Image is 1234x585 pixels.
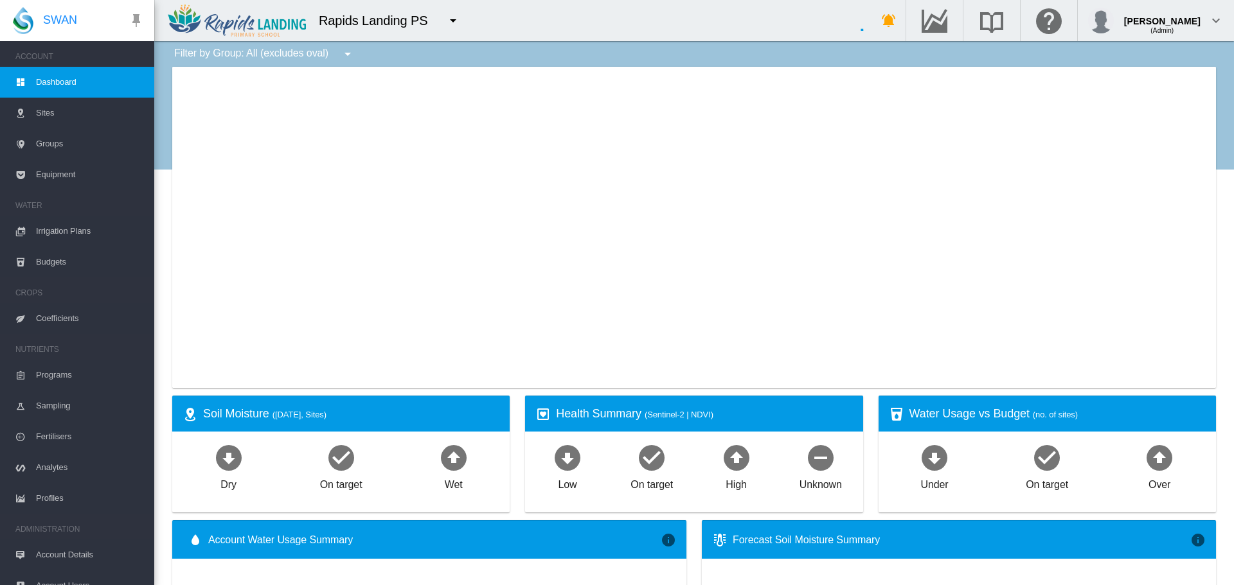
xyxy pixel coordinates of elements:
[1150,27,1174,34] span: (Admin)
[1033,13,1064,28] md-icon: Click here for help
[1032,442,1062,473] md-icon: icon-checkbox-marked-circle
[220,473,237,492] div: Dry
[36,360,144,390] span: Programs
[440,8,466,33] button: icon-menu-down
[36,390,144,421] span: Sampling
[881,13,897,28] md-icon: icon-bell-ring
[919,13,950,28] md-icon: Go to the Data Hub
[805,442,836,473] md-icon: icon-minus-circle
[273,410,326,419] span: ([DATE], Sites)
[1033,410,1078,419] span: (no. of sites)
[636,442,667,473] md-icon: icon-checkbox-marked-circle
[712,532,728,548] md-icon: icon-thermometer-lines
[661,532,676,548] md-icon: icon-information
[921,473,949,492] div: Under
[1149,473,1170,492] div: Over
[1190,532,1206,548] md-icon: icon-information
[535,406,551,422] md-icon: icon-heart-box-outline
[36,303,144,334] span: Coefficients
[876,8,902,33] button: icon-bell-ring
[645,410,713,419] span: (Sentinel-2 | NDVI)
[36,159,144,190] span: Equipment
[36,421,144,452] span: Fertilisers
[721,442,752,473] md-icon: icon-arrow-up-bold-circle
[36,452,144,483] span: Analytes
[558,473,577,492] div: Low
[800,473,842,492] div: Unknown
[445,13,461,28] md-icon: icon-menu-down
[335,41,361,67] button: icon-menu-down
[556,406,852,422] div: Health Summary
[326,442,357,473] md-icon: icon-checkbox-marked-circle
[445,473,463,492] div: Wet
[1124,10,1201,22] div: [PERSON_NAME]
[15,519,144,539] span: ADMINISTRATION
[889,406,904,422] md-icon: icon-cup-water
[340,46,355,62] md-icon: icon-menu-down
[13,7,33,34] img: SWAN-Landscape-Logo-Colour-drop.png
[733,533,1190,547] div: Forecast Soil Moisture Summary
[203,406,499,422] div: Soil Moisture
[15,339,144,360] span: NUTRIENTS
[188,532,203,548] md-icon: icon-water
[1144,442,1175,473] md-icon: icon-arrow-up-bold-circle
[320,473,362,492] div: On target
[36,67,144,98] span: Dashboard
[43,12,77,28] span: SWAN
[438,442,469,473] md-icon: icon-arrow-up-bold-circle
[976,13,1007,28] md-icon: Search the knowledge base
[36,98,144,128] span: Sites
[183,406,198,422] md-icon: icon-map-marker-radius
[213,442,244,473] md-icon: icon-arrow-down-bold-circle
[36,216,144,247] span: Irrigation Plans
[168,4,306,37] img: kHNpA0xHyYcAAAAASUVORK5CYII=
[319,12,440,30] div: Rapids Landing PS
[15,283,144,303] span: CROPS
[1026,473,1068,492] div: On target
[1208,13,1224,28] md-icon: icon-chevron-down
[726,473,747,492] div: High
[630,473,673,492] div: On target
[15,195,144,216] span: WATER
[919,442,950,473] md-icon: icon-arrow-down-bold-circle
[909,406,1206,422] div: Water Usage vs Budget
[165,41,364,67] div: Filter by Group: All (excludes oval)
[129,13,144,28] md-icon: icon-pin
[36,247,144,277] span: Budgets
[36,483,144,514] span: Profiles
[552,442,583,473] md-icon: icon-arrow-down-bold-circle
[15,46,144,67] span: ACCOUNT
[36,128,144,159] span: Groups
[1088,8,1114,33] img: profile.jpg
[36,539,144,570] span: Account Details
[208,533,661,547] span: Account Water Usage Summary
